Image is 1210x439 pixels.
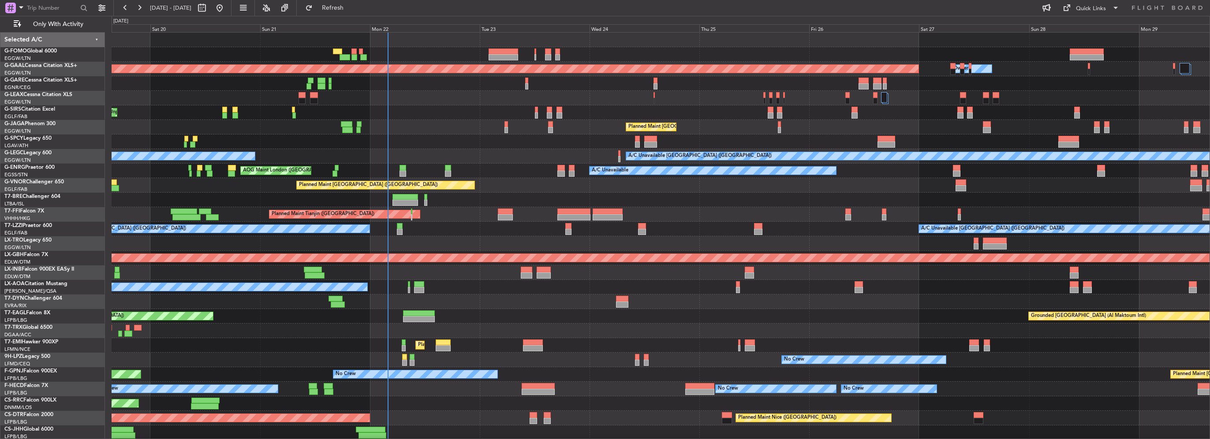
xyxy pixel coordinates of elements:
[4,325,52,330] a: T7-TRXGlobal 6500
[4,302,26,309] a: EVRA/RIX
[4,136,52,141] a: G-SPCYLegacy 650
[4,310,50,316] a: T7-EAGLFalcon 8X
[336,368,356,381] div: No Crew
[4,252,24,257] span: LX-GBH
[4,339,22,345] span: T7-EMI
[4,412,23,417] span: CS-DTR
[4,113,27,120] a: EGLF/FAB
[921,222,1064,235] div: A/C Unavailable [GEOGRAPHIC_DATA] ([GEOGRAPHIC_DATA])
[4,78,77,83] a: G-GARECessna Citation XLS+
[4,361,30,367] a: LFMD/CEQ
[370,24,480,32] div: Mon 22
[4,194,22,199] span: T7-BRE
[809,24,919,32] div: Fri 26
[4,354,50,359] a: 9H-LPZLegacy 500
[4,78,25,83] span: G-GARE
[150,24,260,32] div: Sat 20
[4,398,56,403] a: CS-RRCFalcon 900LX
[4,63,77,68] a: G-GAALCessna Citation XLS+
[4,48,57,54] a: G-FOMOGlobal 6000
[4,259,30,265] a: EDLW/DTM
[272,208,374,221] div: Planned Maint Tianjin ([GEOGRAPHIC_DATA])
[919,24,1029,32] div: Sat 27
[4,107,55,112] a: G-SIRSCitation Excel
[4,281,67,286] a: LX-AOACitation Mustang
[260,24,370,32] div: Sun 21
[27,1,78,15] input: Trip Number
[10,17,96,31] button: Only With Activity
[628,120,767,134] div: Planned Maint [GEOGRAPHIC_DATA] ([GEOGRAPHIC_DATA])
[4,273,30,280] a: EDLW/DTM
[4,368,57,374] a: F-GPNJFalcon 900EX
[1031,309,1146,323] div: Grounded [GEOGRAPHIC_DATA] (Al Maktoum Intl)
[4,179,26,185] span: G-VNOR
[4,165,25,170] span: G-ENRG
[4,194,60,199] a: T7-BREChallenger 604
[4,354,22,359] span: 9H-LPZ
[4,48,27,54] span: G-FOMO
[4,296,24,301] span: T7-DYN
[4,107,21,112] span: G-SIRS
[4,325,22,330] span: T7-TRX
[4,267,74,272] a: LX-INBFalcon 900EX EASy II
[4,84,31,91] a: EGNR/CEG
[4,331,31,338] a: DGAA/ACC
[4,99,31,105] a: EGGW/LTN
[4,238,23,243] span: LX-TRO
[4,201,24,207] a: LTBA/ISL
[4,288,56,294] a: [PERSON_NAME]/QSA
[4,339,58,345] a: T7-EMIHawker 900XP
[4,223,52,228] a: T7-LZZIPraetor 600
[4,383,48,388] a: F-HECDFalcon 7X
[718,382,738,395] div: No Crew
[4,63,25,68] span: G-GAAL
[4,55,31,62] a: EGGW/LTN
[4,267,22,272] span: LX-INB
[4,346,30,353] a: LFMN/NCE
[4,150,52,156] a: G-LEGCLegacy 600
[299,179,438,192] div: Planned Maint [GEOGRAPHIC_DATA] ([GEOGRAPHIC_DATA])
[418,339,502,352] div: Planned Maint [GEOGRAPHIC_DATA]
[4,375,27,382] a: LFPB/LBG
[628,149,772,163] div: A/C Unavailable [GEOGRAPHIC_DATA] ([GEOGRAPHIC_DATA])
[314,5,351,11] span: Refresh
[4,157,31,164] a: EGGW/LTN
[4,215,30,222] a: VHHH/HKG
[4,427,23,432] span: CS-JHH
[4,208,20,214] span: T7-FFI
[784,353,804,366] div: No Crew
[4,223,22,228] span: T7-LZZI
[243,164,342,177] div: AOG Maint London ([GEOGRAPHIC_DATA])
[4,252,48,257] a: LX-GBHFalcon 7X
[4,368,23,374] span: F-GPNJ
[4,419,27,425] a: LFPB/LBG
[4,171,28,178] a: EGSS/STN
[844,382,864,395] div: No Crew
[4,310,26,316] span: T7-EAGL
[1029,24,1139,32] div: Sun 28
[4,70,31,76] a: EGGW/LTN
[4,92,72,97] a: G-LEAXCessna Citation XLS
[4,230,27,236] a: EGLF/FAB
[4,121,25,126] span: G-JAGA
[4,317,27,324] a: LFPB/LBG
[699,24,809,32] div: Thu 25
[4,390,27,396] a: LFPB/LBG
[4,121,56,126] a: G-JAGAPhenom 300
[301,1,354,15] button: Refresh
[4,208,44,214] a: T7-FFIFalcon 7X
[4,179,64,185] a: G-VNORChallenger 650
[4,238,52,243] a: LX-TROLegacy 650
[4,281,25,286] span: LX-AOA
[590,24,699,32] div: Wed 24
[4,404,32,411] a: DNMM/LOS
[4,165,55,170] a: G-ENRGPraetor 600
[480,24,590,32] div: Tue 23
[4,150,23,156] span: G-LEGC
[43,222,186,235] div: A/C Unavailable [GEOGRAPHIC_DATA] ([GEOGRAPHIC_DATA])
[4,383,24,388] span: F-HECD
[150,4,191,12] span: [DATE] - [DATE]
[23,21,93,27] span: Only With Activity
[738,411,837,424] div: Planned Maint Nice ([GEOGRAPHIC_DATA])
[4,136,23,141] span: G-SPCY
